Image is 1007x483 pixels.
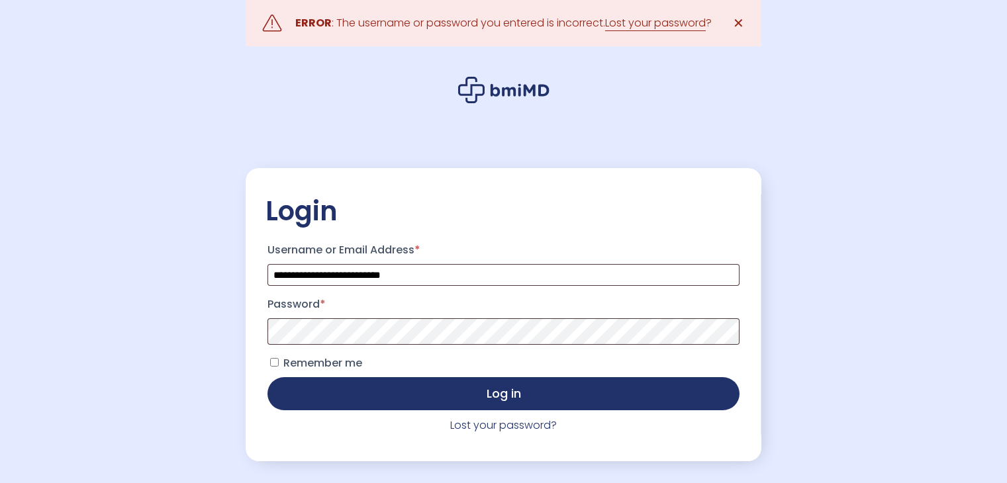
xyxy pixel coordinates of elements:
a: Lost your password? [450,417,557,433]
input: Remember me [270,358,279,367]
strong: ERROR [295,15,332,30]
div: : The username or password you entered is incorrect. ? [295,14,712,32]
span: Remember me [283,355,362,371]
h2: Login [265,195,742,228]
label: Password [267,294,740,315]
a: ✕ [725,10,751,36]
span: ✕ [733,14,744,32]
label: Username or Email Address [267,240,740,261]
a: Lost your password [605,15,706,31]
button: Log in [267,377,740,410]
